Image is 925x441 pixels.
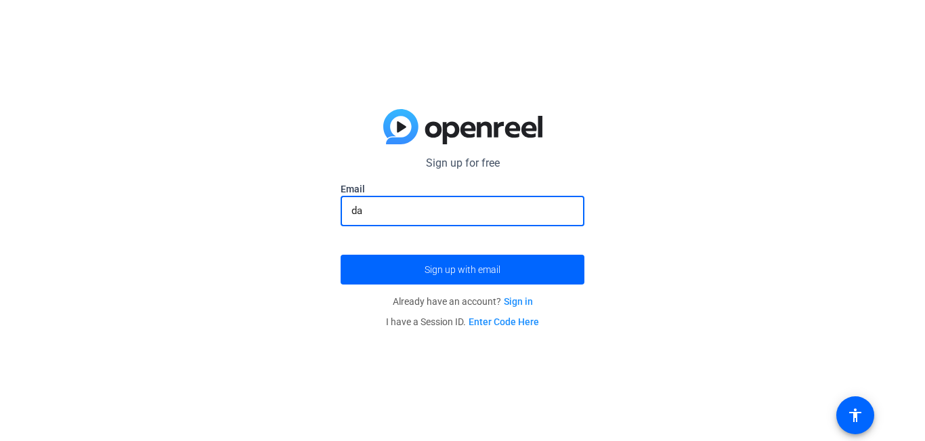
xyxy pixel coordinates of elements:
img: blue-gradient.svg [383,109,542,144]
input: Enter Email Address [351,203,574,219]
mat-icon: accessibility [847,407,863,423]
a: Enter Code Here [469,316,539,327]
span: Already have an account? [393,296,533,307]
a: Sign in [504,296,533,307]
label: Email [341,182,584,196]
span: I have a Session ID. [386,316,539,327]
button: Sign up with email [341,255,584,285]
p: Sign up for free [341,155,584,171]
